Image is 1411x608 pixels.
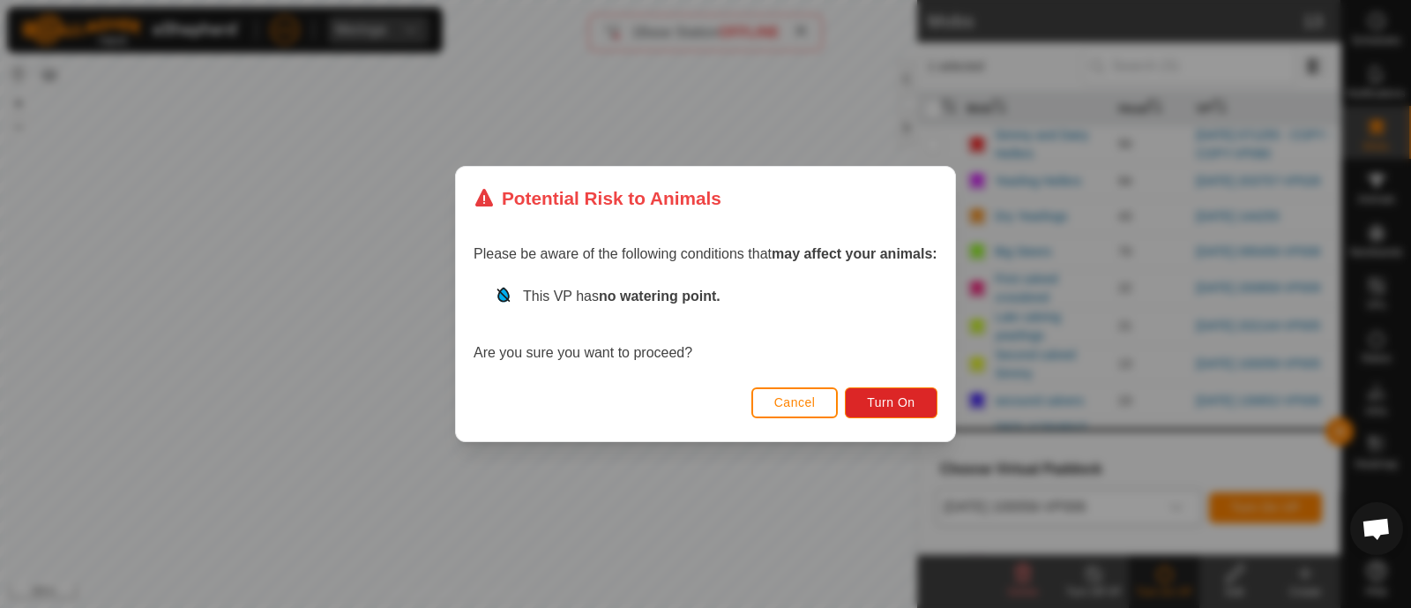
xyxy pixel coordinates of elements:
span: Cancel [774,395,816,409]
span: This VP has [523,289,720,304]
button: Turn On [846,387,937,418]
span: Turn On [868,395,915,409]
div: Potential Risk to Animals [474,184,721,212]
div: Open chat [1350,502,1403,555]
div: Are you sure you want to proceed? [474,286,937,364]
span: Please be aware of the following conditions that [474,246,937,261]
strong: may affect your animals: [772,246,937,261]
strong: no watering point. [599,289,720,304]
button: Cancel [751,387,839,418]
